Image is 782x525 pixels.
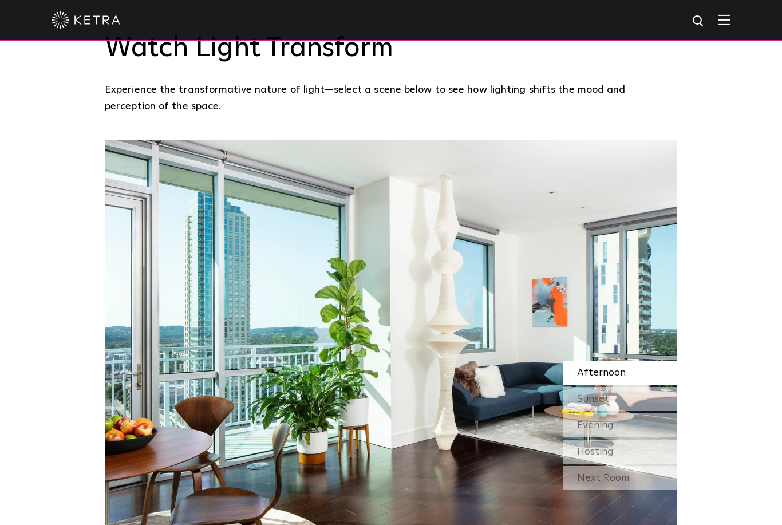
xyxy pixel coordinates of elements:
[692,14,706,29] img: search icon
[577,420,614,431] span: Evening
[52,11,120,29] img: ketra-logo-2019-white
[105,32,677,65] h3: Watch Light Transform
[718,14,730,25] img: Hamburger%20Nav.svg
[105,82,672,115] p: Experience the transformative nature of light—select a scene below to see how lighting shifts the...
[563,466,677,490] div: Next Room
[577,368,626,378] span: Afternoon
[577,447,614,457] span: Hosting
[577,394,609,404] span: Sunset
